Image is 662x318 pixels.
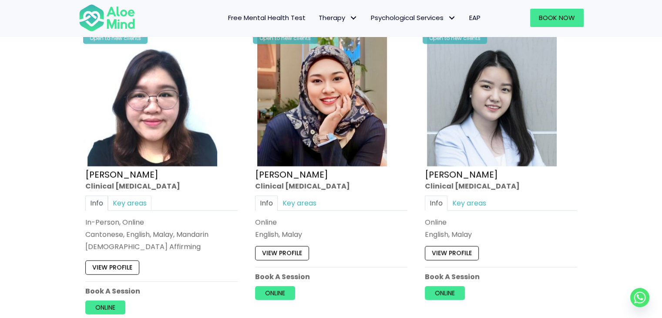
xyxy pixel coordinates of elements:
a: Online [425,286,465,300]
p: English, Malay [425,230,577,240]
div: Open to new clients [253,32,317,44]
a: Info [425,196,447,211]
p: Book A Session [255,272,407,282]
div: [DEMOGRAPHIC_DATA] Affirming [85,242,238,252]
div: Online [425,217,577,227]
span: Therapy: submenu [347,12,360,24]
span: Psychological Services [371,13,456,22]
a: View profile [255,246,309,260]
a: Key areas [278,196,321,211]
div: Clinical [MEDICAL_DATA] [255,181,407,191]
div: Online [255,217,407,227]
div: Clinical [MEDICAL_DATA] [425,181,577,191]
a: Book Now [530,9,584,27]
nav: Menu [147,9,487,27]
p: Book A Session [425,272,577,282]
span: EAP [469,13,481,22]
img: Yasmin Clinical Psychologist [257,37,387,166]
a: EAP [463,9,487,27]
a: Key areas [108,196,151,211]
img: Yen Li Clinical Psychologist [427,37,557,166]
a: Online [255,286,295,300]
a: View profile [425,246,479,260]
p: Book A Session [85,286,238,296]
a: View profile [85,261,139,275]
a: Psychological ServicesPsychological Services: submenu [364,9,463,27]
div: Open to new clients [423,32,487,44]
a: Info [255,196,278,211]
div: In-Person, Online [85,217,238,227]
a: Online [85,301,125,315]
p: English, Malay [255,230,407,240]
a: Whatsapp [630,288,649,307]
span: Free Mental Health Test [228,13,306,22]
a: [PERSON_NAME] [255,169,328,181]
a: [PERSON_NAME] [85,169,158,181]
div: Open to new clients [83,32,148,44]
a: Key areas [447,196,491,211]
img: Aloe mind Logo [79,3,135,32]
a: [PERSON_NAME] [425,169,498,181]
div: Clinical [MEDICAL_DATA] [85,181,238,191]
span: Therapy [319,13,358,22]
a: Free Mental Health Test [222,9,312,27]
span: Psychological Services: submenu [446,12,458,24]
a: TherapyTherapy: submenu [312,9,364,27]
span: Book Now [539,13,575,22]
a: Info [85,196,108,211]
p: Cantonese, English, Malay, Mandarin [85,230,238,240]
img: Wei Shan_Profile-300×300 [87,37,217,166]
